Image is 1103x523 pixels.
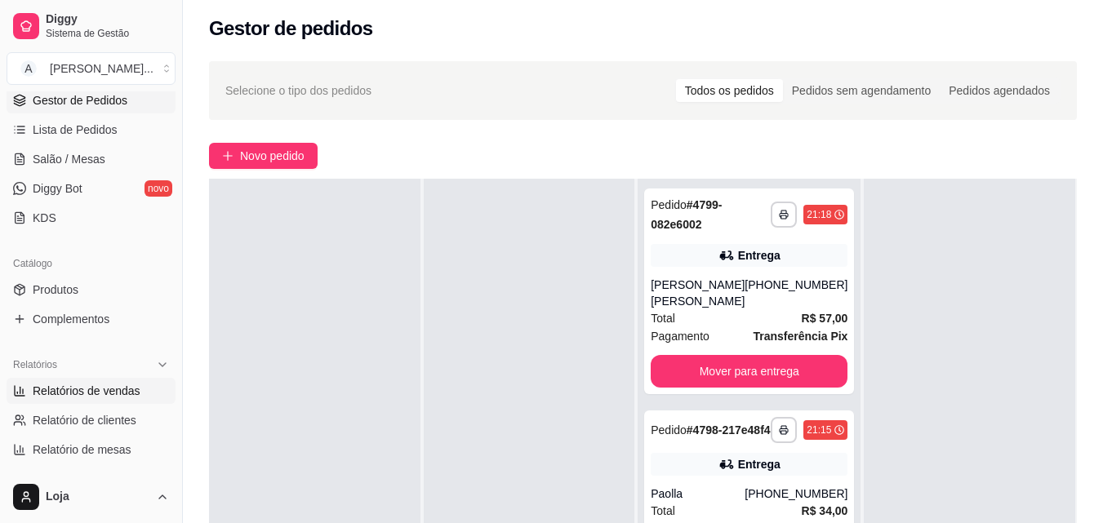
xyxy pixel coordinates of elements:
[50,60,153,77] div: [PERSON_NAME] ...
[7,407,176,433] a: Relatório de clientes
[807,423,831,437] div: 21:15
[7,277,176,303] a: Produtos
[33,122,118,138] span: Lista de Pedidos
[33,281,78,298] span: Produtos
[7,87,176,113] a: Gestor de Pedidos
[7,466,176,492] a: Relatório de fidelidadenovo
[7,378,176,404] a: Relatórios de vendas
[7,437,176,463] a: Relatório de mesas
[33,92,127,109] span: Gestor de Pedidos
[240,147,305,165] span: Novo pedido
[20,60,37,77] span: A
[7,52,176,85] button: Select a team
[745,277,847,309] div: [PHONE_NUMBER]
[33,441,131,458] span: Relatório de mesas
[209,143,318,169] button: Novo pedido
[783,79,940,102] div: Pedidos sem agendamento
[7,175,176,202] a: Diggy Botnovo
[687,423,771,437] strong: # 4798-217e48f4
[7,7,176,46] a: DiggySistema de Gestão
[7,146,176,172] a: Salão / Mesas
[7,250,176,277] div: Catálogo
[33,180,82,197] span: Diggy Bot
[651,423,687,437] span: Pedido
[7,306,176,332] a: Complementos
[33,210,56,226] span: KDS
[33,412,136,428] span: Relatório de clientes
[651,485,745,502] div: Paolla
[13,358,57,371] span: Relatórios
[46,490,149,504] span: Loja
[802,312,848,325] strong: R$ 57,00
[46,27,169,40] span: Sistema de Gestão
[225,82,371,100] span: Selecione o tipo dos pedidos
[651,309,675,327] span: Total
[651,327,709,345] span: Pagamento
[46,12,169,27] span: Diggy
[940,79,1059,102] div: Pedidos agendados
[745,485,847,502] div: [PHONE_NUMBER]
[676,79,783,102] div: Todos os pedidos
[33,151,105,167] span: Salão / Mesas
[651,277,745,309] div: [PERSON_NAME] [PERSON_NAME]
[802,504,848,517] strong: R$ 34,00
[738,456,781,472] div: Entrega
[33,311,109,327] span: Complementos
[7,477,176,516] button: Loja
[222,150,233,162] span: plus
[651,198,687,211] span: Pedido
[651,355,847,388] button: Mover para entrega
[651,198,722,231] strong: # 4799-082e6002
[753,330,847,343] strong: Transferência Pix
[807,208,831,221] div: 21:18
[33,383,140,399] span: Relatórios de vendas
[7,117,176,143] a: Lista de Pedidos
[209,16,373,42] h2: Gestor de pedidos
[738,247,781,264] div: Entrega
[651,502,675,520] span: Total
[7,205,176,231] a: KDS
